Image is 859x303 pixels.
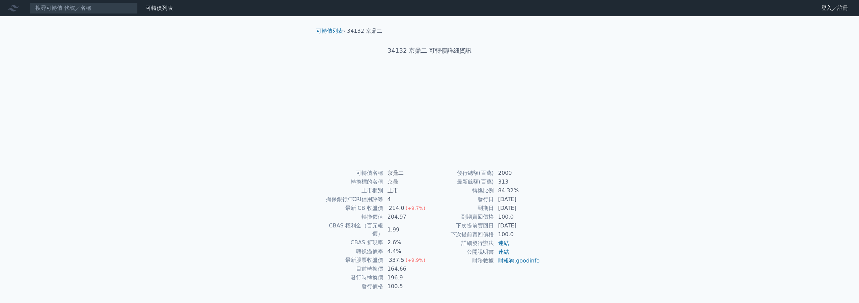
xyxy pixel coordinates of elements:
td: 2000 [494,169,540,177]
div: 214.0 [387,204,406,212]
td: 164.66 [383,265,430,273]
td: 轉換溢價率 [319,247,383,256]
td: 1.99 [383,221,430,238]
li: › [316,27,345,35]
td: 最新餘額(百萬) [430,177,494,186]
span: (+9.9%) [406,257,425,263]
td: 204.97 [383,213,430,221]
td: 擔保銀行/TCRI信用評等 [319,195,383,204]
td: 下次提前賣回日 [430,221,494,230]
td: 上市 [383,186,430,195]
td: 最新股票收盤價 [319,256,383,265]
td: [DATE] [494,204,540,213]
td: 2.6% [383,238,430,247]
a: 連結 [498,240,509,246]
a: 可轉債列表 [146,5,173,11]
h1: 34132 京鼎二 可轉債詳細資訊 [311,46,548,55]
td: 最新 CB 收盤價 [319,204,383,213]
td: 196.9 [383,273,430,282]
input: 搜尋可轉債 代號／名稱 [30,2,138,14]
a: 連結 [498,249,509,255]
td: 到期日 [430,204,494,213]
td: 84.32% [494,186,540,195]
td: 轉換價值 [319,213,383,221]
div: 337.5 [387,256,406,264]
td: 100.5 [383,282,430,291]
td: 京鼎二 [383,169,430,177]
td: 目前轉換價 [319,265,383,273]
span: (+9.7%) [406,205,425,211]
td: , [494,256,540,265]
a: 財報狗 [498,257,514,264]
td: 轉換比例 [430,186,494,195]
td: [DATE] [494,221,540,230]
td: 詳細發行辦法 [430,239,494,248]
li: 34132 京鼎二 [347,27,382,35]
td: 轉換標的名稱 [319,177,383,186]
td: 100.0 [494,213,540,221]
td: 4 [383,195,430,204]
a: 登入／註冊 [816,3,854,13]
td: 京鼎 [383,177,430,186]
td: [DATE] [494,195,540,204]
td: CBAS 折現率 [319,238,383,247]
td: 4.4% [383,247,430,256]
a: goodinfo [516,257,540,264]
td: 上市櫃別 [319,186,383,195]
td: 發行日 [430,195,494,204]
td: 可轉債名稱 [319,169,383,177]
td: 財務數據 [430,256,494,265]
td: CBAS 權利金（百元報價） [319,221,383,238]
td: 到期賣回價格 [430,213,494,221]
td: 發行價格 [319,282,383,291]
td: 下次提前賣回價格 [430,230,494,239]
td: 100.0 [494,230,540,239]
td: 公開說明書 [430,248,494,256]
td: 313 [494,177,540,186]
td: 發行總額(百萬) [430,169,494,177]
a: 可轉債列表 [316,28,343,34]
td: 發行時轉換價 [319,273,383,282]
